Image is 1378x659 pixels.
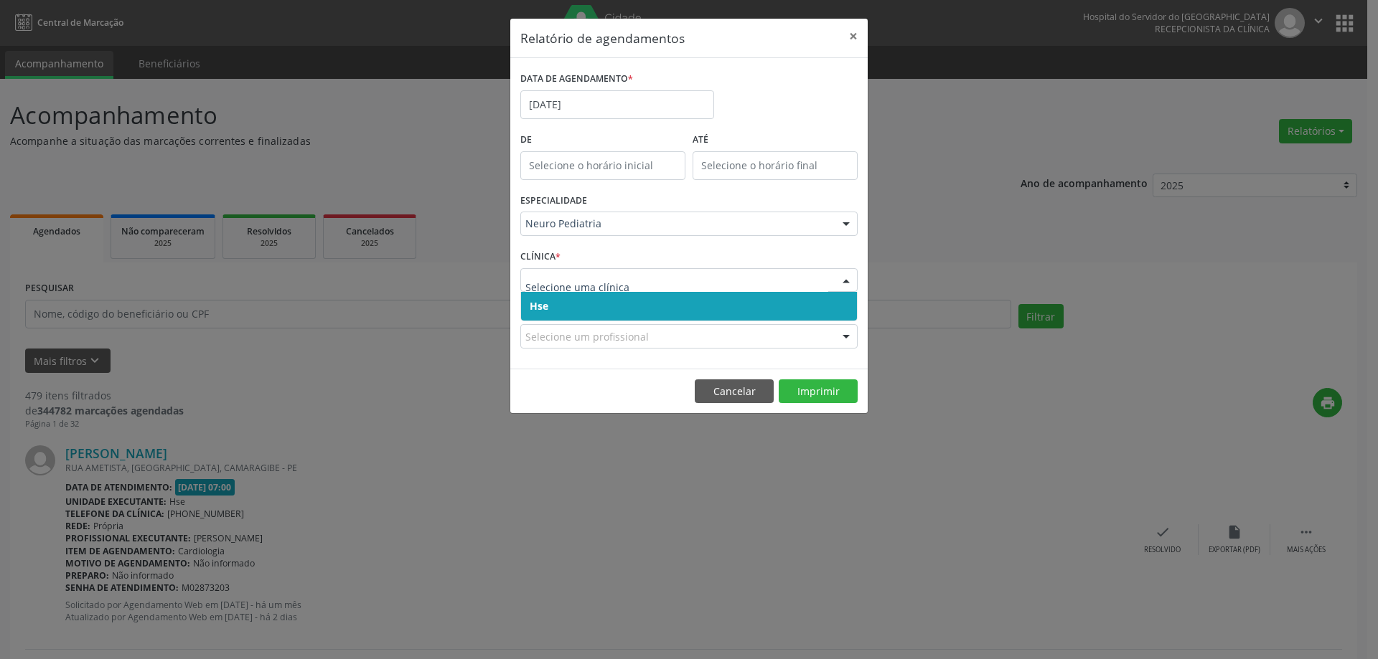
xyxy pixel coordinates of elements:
[520,151,685,180] input: Selecione o horário inicial
[695,379,774,404] button: Cancelar
[520,129,685,151] label: De
[839,19,868,54] button: Close
[525,217,828,231] span: Neuro Pediatria
[693,151,858,180] input: Selecione o horário final
[693,129,858,151] label: ATÉ
[525,329,649,344] span: Selecione um profissional
[520,90,714,119] input: Selecione uma data ou intervalo
[779,379,858,404] button: Imprimir
[525,273,828,302] input: Selecione uma clínica
[520,190,587,212] label: ESPECIALIDADE
[520,29,685,47] h5: Relatório de agendamentos
[530,299,548,313] span: Hse
[520,246,561,268] label: CLÍNICA
[520,68,633,90] label: DATA DE AGENDAMENTO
